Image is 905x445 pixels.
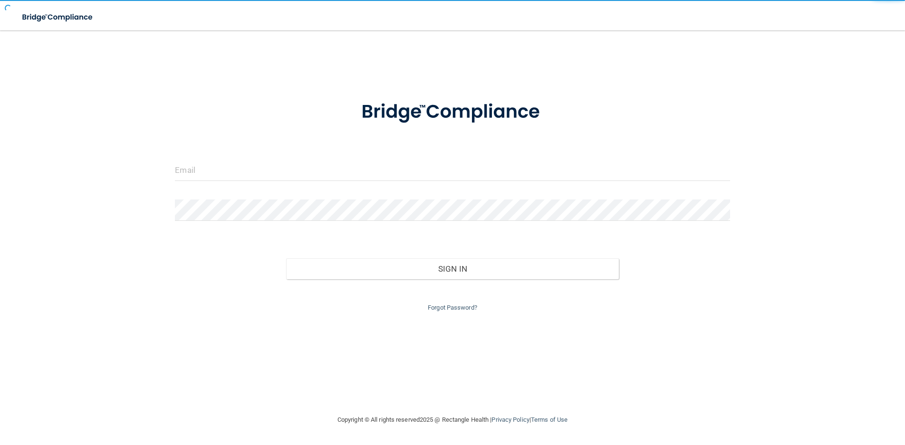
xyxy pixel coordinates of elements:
input: Email [175,160,730,181]
button: Sign In [286,258,619,279]
a: Terms of Use [531,416,568,423]
a: Forgot Password? [428,304,477,311]
div: Copyright © All rights reserved 2025 @ Rectangle Health | | [279,405,626,435]
img: bridge_compliance_login_screen.278c3ca4.svg [14,8,102,27]
img: bridge_compliance_login_screen.278c3ca4.svg [342,87,563,137]
a: Privacy Policy [491,416,529,423]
